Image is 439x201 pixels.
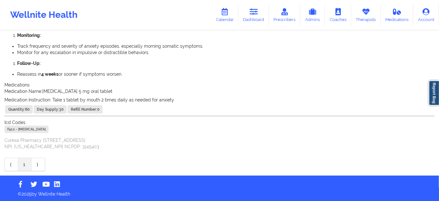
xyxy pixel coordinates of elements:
a: Calendar [211,4,239,25]
a: Coaches [325,4,351,25]
p: Curexa Pharmacy [STREET_ADDRESS] NPI: [US_HEALTHCARE_NPI] NCPDP: 3145403 [4,137,435,150]
a: Medications [381,4,414,25]
li: Reassess in or sooner if symptoms worsen. [17,71,435,77]
div: F41.1 - [MEDICAL_DATA] [4,126,49,133]
div: Day Supply: 30 [34,105,67,114]
a: Admins [300,4,325,25]
p: Medication Name: [MEDICAL_DATA] 5 mg oral tablet [4,88,435,94]
span: Take 1 tablet by mouth 2 times daily as needed for anxiety [52,97,174,102]
a: Prescribers [269,4,301,25]
a: Account [413,4,439,25]
div: Quantity: 60 [5,105,33,114]
span: Medications [4,82,30,87]
li: Track frequency and severity of anxiety episodes, especially morning somatic symptoms. [17,43,435,49]
a: Dashboard [239,4,269,25]
div: Refill Number: 0 [68,105,103,114]
a: 1 [18,158,31,171]
p: © 2025 by Wellnite Health [13,186,426,197]
strong: 4 weeks [41,72,58,77]
li: Monitor for any escalation in impulsive or distractible behaviors. [17,49,435,56]
a: Next item [31,158,45,171]
span: Icd Codes [4,120,25,125]
a: Therapists [351,4,381,25]
strong: Follow-Up: [17,61,40,66]
a: Report Bug [429,80,439,106]
div: Pagination Navigation [4,158,45,171]
p: Medication Instruction: [4,97,435,103]
strong: Monitoring: [17,33,41,38]
a: Previous item [5,158,18,171]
